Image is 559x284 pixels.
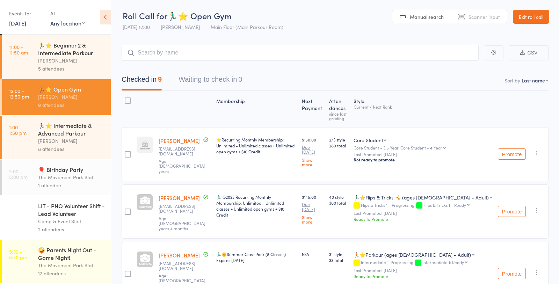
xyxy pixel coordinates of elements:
div: Atten­dances [326,94,351,124]
a: 3:00 -5:00 pm🎈 Birthday PartyThe Movement Park Staff1 attendee [2,160,111,195]
span: Main Floor (Main Parkour Room) [211,23,283,30]
div: N/A [302,251,324,257]
small: lmk1411@hotmail.com [159,261,211,271]
span: 31 style [329,251,348,257]
span: 300 total [329,200,348,206]
a: [PERSON_NAME] [159,137,200,144]
small: Due [DATE] [302,145,324,155]
div: 🏃‍♂️⭐ Open Gym [38,85,105,93]
span: [DATE] 12:00 [123,23,150,30]
small: Last Promoted: [DATE] [354,268,492,273]
time: 3:00 - 5:00 pm [9,168,28,180]
small: Last Promoted: [DATE] [354,211,492,216]
div: Expires [DATE] [216,257,296,263]
time: 5:30 - 8:30 pm [9,249,27,260]
div: Events for [9,8,43,19]
div: Any location [50,19,85,27]
div: Current / Next Rank [354,104,492,109]
div: The Movement Park Staff [38,261,105,269]
time: 12:00 - 12:50 pm [9,88,29,99]
a: 1:00 -1:50 pm🏃‍♂️⭐ Intermediate & Advanced Parkour[PERSON_NAME]8 attendees [2,116,111,159]
div: 🏃‍♂️⭐ Intermediate & Advanced Parkour [38,122,105,137]
div: 🏃‍♂️ G2023 Recurring Monthly Membership: Unlimited - Unlimited classes + Unlimited open gyms + $1... [216,194,296,218]
div: [PERSON_NAME] [38,57,105,65]
button: Waiting to check in0 [179,72,242,90]
div: 🎈 Birthday Party [38,166,105,173]
small: Last Promoted: [DATE] [354,152,492,157]
div: 🤪 Parents Night Out - Game Night! [38,246,105,261]
div: since last grading [329,111,348,121]
div: 🏃‍♂️⭐ Beginner 2 & Intermediate Parkour [38,41,105,57]
span: 273 style [329,137,348,143]
div: Not ready to promote [354,157,492,162]
div: LIT - PNO Volunteer Shift - Lead Volunteer [38,202,105,217]
span: Age: [DEMOGRAPHIC_DATA] years [159,158,205,174]
div: The Movement Park Staff [38,173,105,181]
div: 🏃⭐Parkour (ages [DEMOGRAPHIC_DATA] - Adult) [354,251,471,258]
div: ⭐Recurring Monthly Membership: Unlimited - Unlimited classes + Unlimited open gyms + $10 Credit [216,137,296,154]
div: Camp & Event Staff [38,217,105,225]
a: 12:00 -12:50 pm🏃‍♂️⭐ Open Gym[PERSON_NAME]9 attendees [2,79,111,115]
div: 0 [238,75,242,83]
a: [PERSON_NAME] [159,252,200,259]
div: Last name [522,77,545,84]
small: carleyky@gmail.com [159,204,211,214]
a: Exit roll call [513,10,549,24]
div: 5 attendees [38,65,105,73]
div: Ready to Promote [354,216,492,222]
div: Core Student [354,137,383,144]
time: 4:45 - 7:45 pm [9,205,27,216]
span: Age: [DEMOGRAPHIC_DATA] years 4 months [159,215,205,231]
div: Core Student - 4 Year [400,145,442,150]
button: Checked in9 [122,72,162,90]
a: [DATE] [9,19,26,27]
button: Promote [498,148,526,160]
span: Scanner input [469,13,500,20]
span: 33 total [329,257,348,263]
div: 8 attendees [38,145,105,153]
small: carleyky@gmail.com [159,146,211,156]
span: 40 style [329,194,348,200]
a: 11:00 -11:50 am🏃‍♂️⭐ Beginner 2 & Intermediate Parkour[PERSON_NAME]5 attendees [2,35,111,79]
input: Search by name [122,45,479,61]
span: Manual search [410,13,444,20]
label: Sort by [504,77,520,84]
span: Roll Call for [123,10,167,21]
img: image1734139282.png [137,137,153,153]
a: 4:45 -7:45 pmLIT - PNO Volunteer Shift - Lead VolunteerCamp & Event Staff2 attendees [2,196,111,239]
div: 17 attendees [38,269,105,277]
div: Next Payment [299,94,326,124]
div: Flips & Tricks 1 - Progressing [354,203,492,209]
div: $150.00 [302,137,324,167]
div: Style [351,94,495,124]
button: CSV [509,45,549,60]
div: 🏃‍♂️🌞Summer Class Pack (8 Classes) [216,251,296,263]
span: 280 total [329,143,348,148]
div: Membership [213,94,299,124]
a: Show more [302,158,324,167]
time: 11:00 - 11:50 am [9,44,28,55]
div: 2 attendees [38,225,105,233]
div: Ready to Promote [354,273,492,279]
div: Core Student - 3.5 Year [354,145,492,150]
div: 1 attendee [38,181,105,189]
div: At [50,8,85,19]
time: 1:00 - 1:50 pm [9,124,27,136]
button: Promote [498,206,526,217]
a: [PERSON_NAME] [159,194,200,202]
div: 9 attendees [38,101,105,109]
a: 5:30 -8:30 pm🤪 Parents Night Out - Game Night!The Movement Park Staff17 attendees [2,240,111,283]
div: [PERSON_NAME] [38,93,105,101]
div: [PERSON_NAME] [38,137,105,145]
a: Show more [302,215,324,224]
span: 🏃‍♂️⭐ Open Gym [167,10,232,21]
div: Intermediate 1: Progressing [354,260,492,266]
div: 9 [158,75,162,83]
span: [PERSON_NAME] [161,23,200,30]
div: Flips & Tricks 1 - Ready [423,203,466,207]
div: $145.00 [302,194,324,224]
div: 🏃‍♂️⭐Flips & Tricks 🤸 (ages [DEMOGRAPHIC_DATA] - Adult) [354,194,489,201]
div: Intermediate 1: Ready [422,260,464,264]
small: Due [DATE] [302,202,324,212]
button: Promote [498,268,526,279]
